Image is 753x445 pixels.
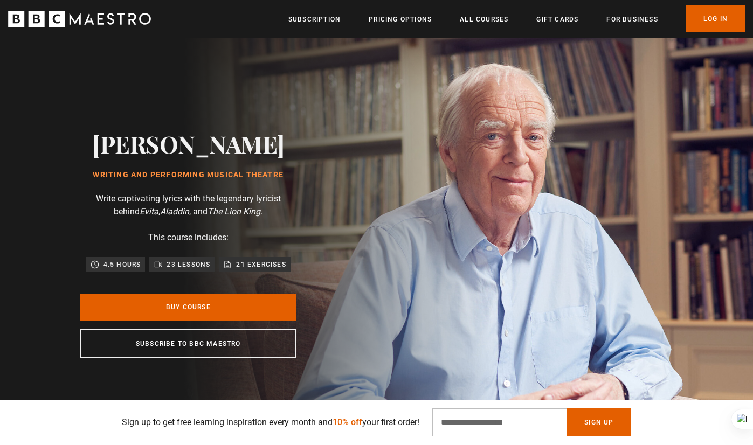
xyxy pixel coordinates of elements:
i: Aladdin [160,206,189,217]
p: Write captivating lyrics with the legendary lyricist behind , , and . [80,192,296,218]
span: 10% off [333,417,362,427]
svg: BBC Maestro [8,11,151,27]
p: 4.5 hours [103,259,141,270]
a: Pricing Options [369,14,432,25]
p: This course includes: [148,231,229,244]
nav: Primary [288,5,745,32]
h1: Writing and Performing Musical Theatre [92,171,285,179]
p: 23 lessons [167,259,210,270]
p: 21 exercises [236,259,286,270]
a: All Courses [460,14,508,25]
a: Log In [686,5,745,32]
a: For business [606,14,658,25]
i: Evita [140,206,158,217]
a: Buy Course [80,294,296,321]
h2: [PERSON_NAME] [92,130,285,157]
p: Sign up to get free learning inspiration every month and your first order! [122,416,419,429]
a: Subscription [288,14,341,25]
a: Subscribe to BBC Maestro [80,329,296,358]
a: Gift Cards [536,14,578,25]
button: Sign Up [567,408,631,436]
i: The Lion King [208,206,260,217]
